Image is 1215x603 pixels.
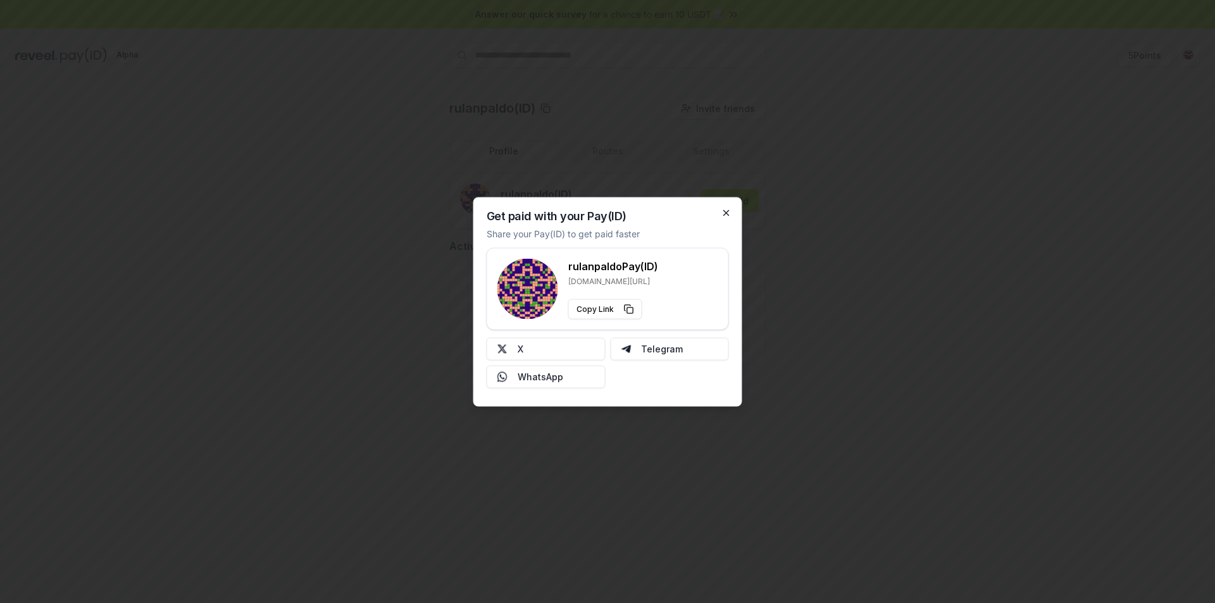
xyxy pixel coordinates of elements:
[621,344,631,354] img: Telegram
[497,344,508,354] img: X
[487,227,640,240] p: Share your Pay(ID) to get paid faster
[497,371,508,382] img: Whatsapp
[487,210,626,221] h2: Get paid with your Pay(ID)
[487,337,606,360] button: X
[487,365,606,388] button: WhatsApp
[568,276,658,286] p: [DOMAIN_NAME][URL]
[568,258,658,273] h3: rulanpaldo Pay(ID)
[568,299,642,319] button: Copy Link
[610,337,729,360] button: Telegram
